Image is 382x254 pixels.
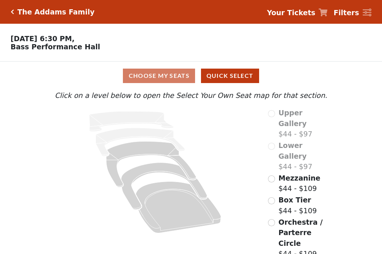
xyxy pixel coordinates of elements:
[267,7,328,18] a: Your Tickets
[278,195,317,216] label: $44 - $109
[278,173,320,194] label: $44 - $109
[334,7,371,18] a: Filters
[278,109,306,128] span: Upper Gallery
[334,9,359,17] strong: Filters
[53,90,329,101] p: Click on a level below to open the Select Your Own Seat map for that section.
[278,141,306,160] span: Lower Gallery
[201,69,259,83] button: Quick Select
[11,9,14,14] a: Click here to go back to filters
[278,174,320,182] span: Mezzanine
[136,182,221,233] path: Orchestra / Parterre Circle - Seats Available: 159
[278,108,329,139] label: $44 - $97
[96,128,185,156] path: Lower Gallery - Seats Available: 0
[278,218,322,247] span: Orchestra / Parterre Circle
[17,8,94,16] h5: The Addams Family
[278,196,311,204] span: Box Tier
[267,9,315,17] strong: Your Tickets
[89,111,174,132] path: Upper Gallery - Seats Available: 0
[278,140,329,172] label: $44 - $97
